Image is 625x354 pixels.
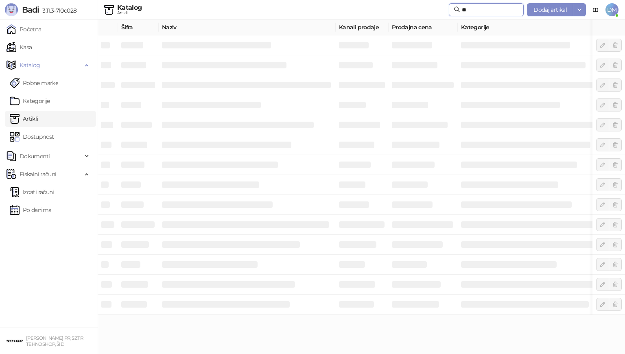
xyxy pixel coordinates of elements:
[10,202,51,218] a: Po danima
[7,333,23,349] img: 64x64-companyLogo-68805acf-9e22-4a20-bcb3-9756868d3d19.jpeg
[117,4,142,11] div: Katalog
[533,6,567,13] span: Dodaj artikal
[20,166,56,182] span: Fiskalni računi
[589,3,602,16] a: Dokumentacija
[117,11,142,15] div: Artikli
[389,20,458,35] th: Prodajna cena
[10,75,58,91] a: Robne marke
[10,129,54,145] a: Dostupnost
[336,20,389,35] th: Kanali prodaje
[26,335,83,347] small: [PERSON_NAME] PR, SZTR TEHNOSHOP, ŠID
[605,3,618,16] span: DM
[7,21,42,37] a: Početna
[10,111,38,127] a: ArtikliArtikli
[22,5,39,15] span: Badi
[5,3,18,16] img: Logo
[104,5,114,15] img: Artikli
[39,7,76,14] span: 3.11.3-710c028
[7,39,32,55] a: Kasa
[10,93,50,109] a: Kategorije
[159,20,336,35] th: Naziv
[461,23,623,32] span: Kategorije
[20,57,40,73] span: Katalog
[20,148,50,164] span: Dokumenti
[527,3,573,16] button: Dodaj artikal
[10,184,54,200] a: Izdati računi
[118,20,159,35] th: Šifra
